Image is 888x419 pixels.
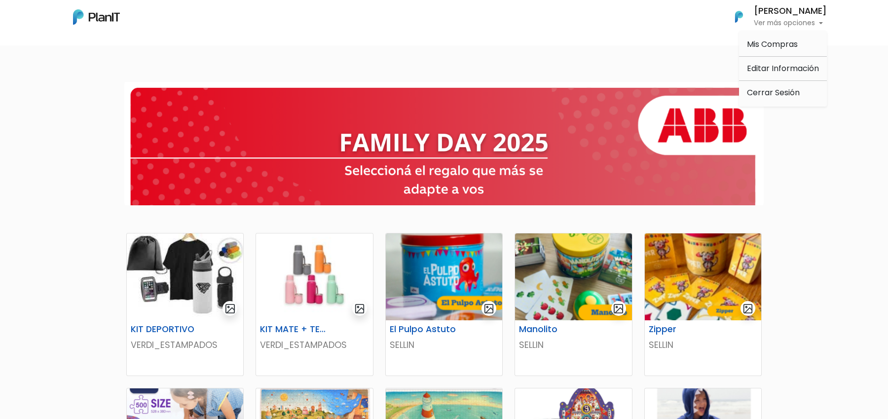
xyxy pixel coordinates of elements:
img: PlanIt Logo [73,9,120,25]
img: thumb_Captura_de_pantalla_2025-07-29_105257.png [645,233,761,320]
p: VERDI_ESTAMPADOS [260,339,369,351]
img: gallery-light [613,303,624,314]
p: SELLIN [519,339,628,351]
a: Editar Información [739,59,827,78]
img: thumb_WhatsApp_Image_2025-05-26_at_09.52.07.jpeg [127,233,243,320]
a: gallery-light Zipper SELLIN [644,233,762,376]
a: Cerrar Sesión [739,83,827,103]
span: Mis Compras [747,38,798,50]
h6: Manolito [513,324,593,335]
button: PlanIt Logo [PERSON_NAME] Ver más opciones [722,4,827,30]
p: SELLIN [390,339,498,351]
img: PlanIt Logo [728,6,750,28]
p: Ver más opciones [754,20,827,27]
a: gallery-light KIT MATE + TERMO VERDI_ESTAMPADOS [256,233,373,376]
h6: Zipper [643,324,723,335]
img: thumb_Captura_de_pantalla_2025-07-29_101456.png [386,233,502,320]
img: gallery-light [483,303,495,314]
a: gallery-light KIT DEPORTIVO VERDI_ESTAMPADOS [126,233,244,376]
h6: [PERSON_NAME] [754,7,827,16]
h6: KIT DEPORTIVO [125,324,205,335]
a: gallery-light El Pulpo Astuto SELLIN [385,233,503,376]
a: Mis Compras [739,35,827,54]
img: gallery-light [742,303,754,314]
p: VERDI_ESTAMPADOS [131,339,239,351]
h6: KIT MATE + TERMO [254,324,334,335]
a: gallery-light Manolito SELLIN [515,233,632,376]
div: ¿Necesitás ayuda? [51,9,142,29]
img: gallery-light [354,303,366,314]
p: SELLIN [649,339,757,351]
h6: El Pulpo Astuto [384,324,464,335]
img: thumb_Captura_de_pantalla_2025-07-29_104833.png [515,233,631,320]
img: gallery-light [224,303,236,314]
img: thumb_2000___2000-Photoroom_-_2025-07-02T103351.963.jpg [256,233,372,320]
